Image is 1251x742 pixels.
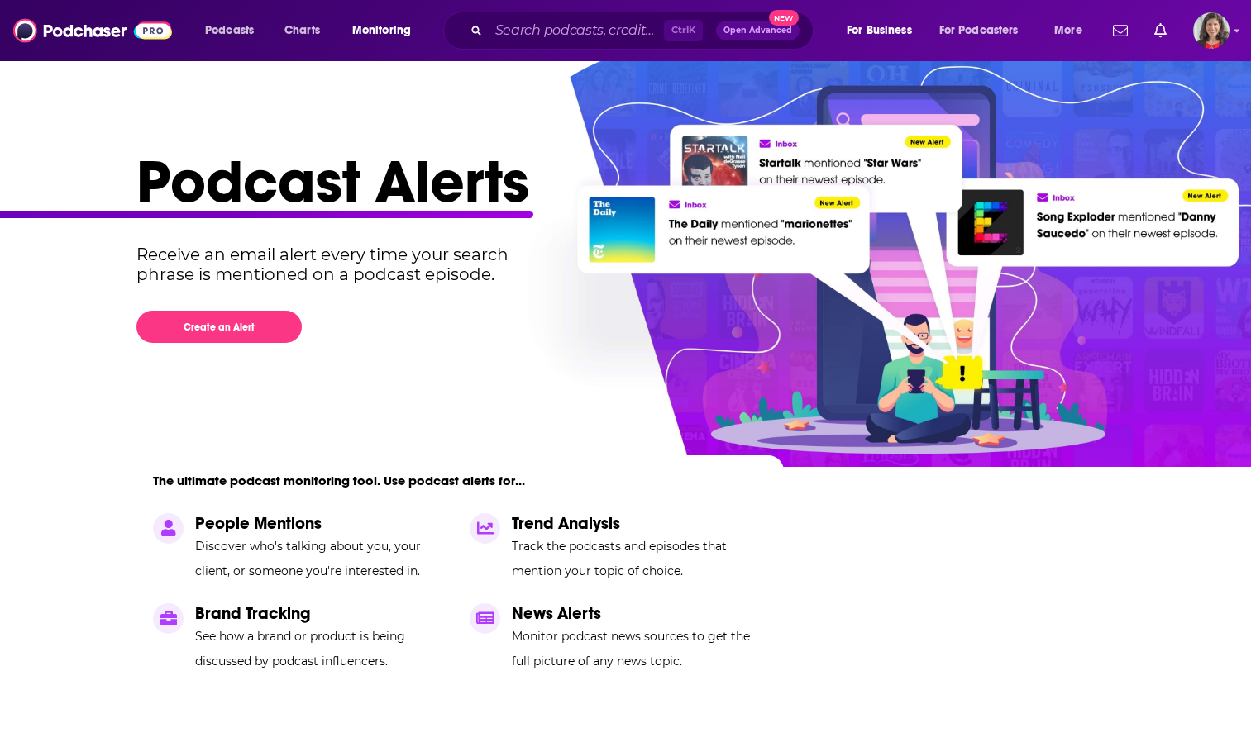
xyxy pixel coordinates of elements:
[847,19,912,42] span: For Business
[1043,17,1103,44] button: open menu
[1193,12,1230,49] span: Logged in as hdondis
[352,19,411,42] span: Monitoring
[13,15,172,46] img: Podchaser - Follow, Share and Rate Podcasts
[1193,12,1230,49] button: Show profile menu
[136,145,1102,218] h1: Podcast Alerts
[153,473,525,488] p: The ultimate podcast monitoring tool. Use podcast alerts for...
[716,21,800,40] button: Open AdvancedNew
[512,603,766,624] p: News Alerts
[929,17,1043,44] button: open menu
[512,534,766,583] p: Track the podcasts and episodes that mention your topic of choice.
[459,12,829,50] div: Search podcasts, credits, & more...
[1054,19,1082,42] span: More
[195,534,450,583] p: Discover who's talking about you, your client, or someone you're interested in.
[769,10,799,26] span: New
[341,17,432,44] button: open menu
[723,26,792,35] span: Open Advanced
[136,245,539,284] p: Receive an email alert every time your search phrase is mentioned on a podcast episode.
[195,513,450,534] p: People Mentions
[274,17,330,44] a: Charts
[205,19,254,42] span: Podcasts
[193,17,275,44] button: open menu
[284,19,320,42] span: Charts
[939,19,1019,42] span: For Podcasters
[136,311,302,343] button: Create an Alert
[835,17,933,44] button: open menu
[1106,17,1134,45] a: Show notifications dropdown
[195,603,450,624] p: Brand Tracking
[512,624,766,673] p: Monitor podcast news sources to get the full picture of any news topic.
[1193,12,1230,49] img: User Profile
[195,624,450,673] p: See how a brand or product is being discussed by podcast influencers.
[664,20,703,41] span: Ctrl K
[1148,17,1173,45] a: Show notifications dropdown
[489,17,664,44] input: Search podcasts, credits, & more...
[512,513,766,534] p: Trend Analysis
